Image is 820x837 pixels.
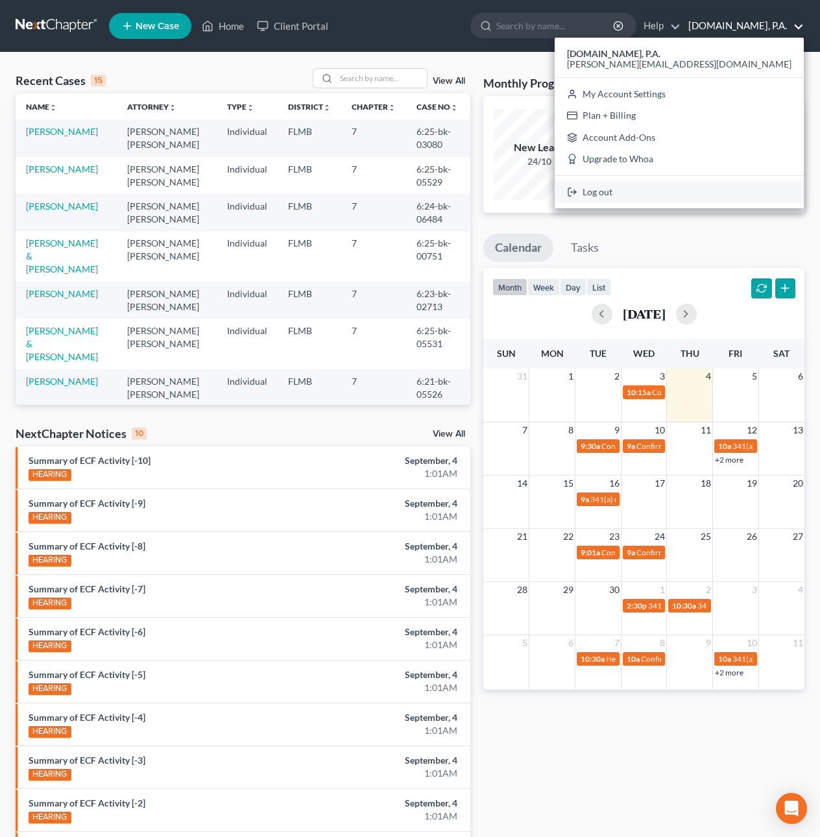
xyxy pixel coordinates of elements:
span: [PERSON_NAME][EMAIL_ADDRESS][DOMAIN_NAME] [567,58,791,69]
span: 22 [562,529,575,544]
div: 1:01AM [323,596,457,609]
span: 10a [627,654,640,664]
span: 10 [745,635,758,651]
span: 6 [567,635,575,651]
i: unfold_more [169,104,176,112]
a: Client Portal [250,14,335,38]
a: [PERSON_NAME] [26,126,98,137]
td: 6:21-bk-05526 [406,369,470,406]
span: 341(a) meeting [732,654,784,664]
span: 5 [751,369,758,384]
td: Individual [217,369,278,406]
span: 17 [653,476,666,491]
a: [PERSON_NAME] & [PERSON_NAME] [26,237,98,274]
td: 6:24-bk-06484 [406,194,470,231]
span: 9 [613,422,621,438]
div: HEARING [29,469,71,481]
a: My Account Settings [555,83,804,105]
span: 16 [608,476,621,491]
span: 3 [751,582,758,598]
div: [DOMAIN_NAME], P.A. [555,38,804,208]
span: 3 [658,369,666,384]
span: 10 [653,422,666,438]
button: day [560,278,586,296]
h3: Monthly Progress [483,75,575,91]
div: September, 4 [323,797,457,810]
div: 24/10 [494,155,585,168]
span: Fri [729,348,742,359]
a: Attorneyunfold_more [127,102,176,112]
td: Individual [217,319,278,369]
div: 1:01AM [323,767,457,780]
div: 1:01AM [323,510,457,523]
i: unfold_more [388,104,396,112]
div: 1:01AM [323,810,457,823]
td: [PERSON_NAME] [PERSON_NAME] [117,369,217,406]
span: 29 [562,582,575,598]
span: 341(a) meeting [732,441,784,451]
a: [PERSON_NAME] & [PERSON_NAME] [26,325,98,362]
td: [PERSON_NAME] [PERSON_NAME] [117,232,217,282]
span: 9 [705,635,712,651]
a: Summary of ECF Activity [-7] [29,583,145,594]
span: 6 [797,369,804,384]
h2: [DATE] [623,307,666,321]
a: Account Add-Ons [555,127,804,149]
div: September, 4 [323,583,457,596]
td: FLMB [278,282,341,319]
span: 23 [608,529,621,544]
div: 10 [132,428,147,439]
div: Recent Cases [16,73,106,88]
span: 1 [658,582,666,598]
i: unfold_more [450,104,458,112]
td: FLMB [278,319,341,369]
span: Confirmation hearing [636,441,710,451]
a: Summary of ECF Activity [-4] [29,712,145,723]
button: list [586,278,611,296]
span: Mon [541,348,564,359]
span: 4 [705,369,712,384]
button: month [492,278,527,296]
span: 8 [567,422,575,438]
div: New Leads [494,140,585,155]
span: 12 [745,422,758,438]
td: 7 [341,319,406,369]
td: FLMB [278,369,341,406]
td: 7 [341,194,406,231]
td: 7 [341,119,406,156]
div: HEARING [29,812,71,823]
span: 28 [516,582,529,598]
td: 7 [341,232,406,282]
td: 6:25-bk-00751 [406,232,470,282]
span: Hearing [606,654,633,664]
span: 9:30a [581,441,600,451]
span: Confirmation hearing [636,548,710,557]
a: Case Nounfold_more [416,102,458,112]
div: HEARING [29,683,71,695]
td: 6:25-bk-03080 [406,119,470,156]
i: unfold_more [323,104,331,112]
span: 14 [516,476,529,491]
a: Summary of ECF Activity [-9] [29,498,145,509]
a: Tasks [559,234,610,262]
a: [DOMAIN_NAME], P.A. [682,14,804,38]
a: Calendar [483,234,553,262]
a: Nameunfold_more [26,102,57,112]
span: 4 [797,582,804,598]
div: September, 4 [323,454,457,467]
span: 25 [699,529,712,544]
td: 7 [341,282,406,319]
span: 10a [718,441,731,451]
span: 10a [718,654,731,664]
span: 18 [699,476,712,491]
strong: [DOMAIN_NAME], P.A. [567,48,660,59]
span: 31 [516,369,529,384]
i: unfold_more [49,104,57,112]
div: HEARING [29,769,71,781]
span: 13 [791,422,804,438]
span: 27 [791,529,804,544]
a: Summary of ECF Activity [-3] [29,755,145,766]
div: September, 4 [323,668,457,681]
input: Search by name... [496,14,615,38]
a: Summary of ECF Activity [-5] [29,669,145,680]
